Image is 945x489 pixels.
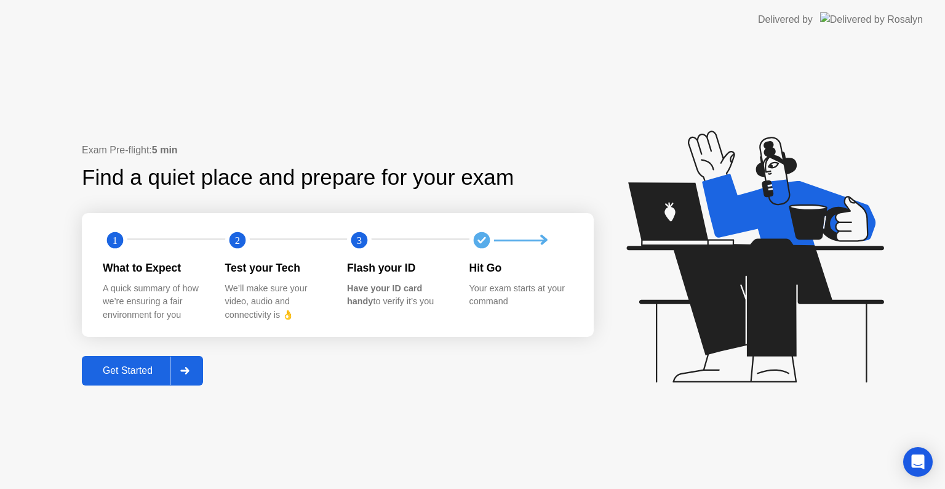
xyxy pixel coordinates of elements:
div: Exam Pre-flight: [82,143,594,158]
div: Get Started [86,365,170,376]
div: Flash your ID [347,260,450,276]
div: Find a quiet place and prepare for your exam [82,161,516,194]
div: Delivered by [758,12,813,27]
div: Your exam starts at your command [469,282,572,309]
div: A quick summary of how we’re ensuring a fair environment for you [103,282,205,322]
button: Get Started [82,356,203,386]
div: What to Expect [103,260,205,276]
div: Test your Tech [225,260,328,276]
div: to verify it’s you [347,282,450,309]
div: We’ll make sure your video, audio and connectivity is 👌 [225,282,328,322]
b: 5 min [152,145,178,155]
b: Have your ID card handy [347,283,422,307]
text: 2 [234,235,239,246]
text: 3 [357,235,362,246]
div: Open Intercom Messenger [903,447,933,477]
text: 1 [113,235,118,246]
img: Delivered by Rosalyn [820,12,923,26]
div: Hit Go [469,260,572,276]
